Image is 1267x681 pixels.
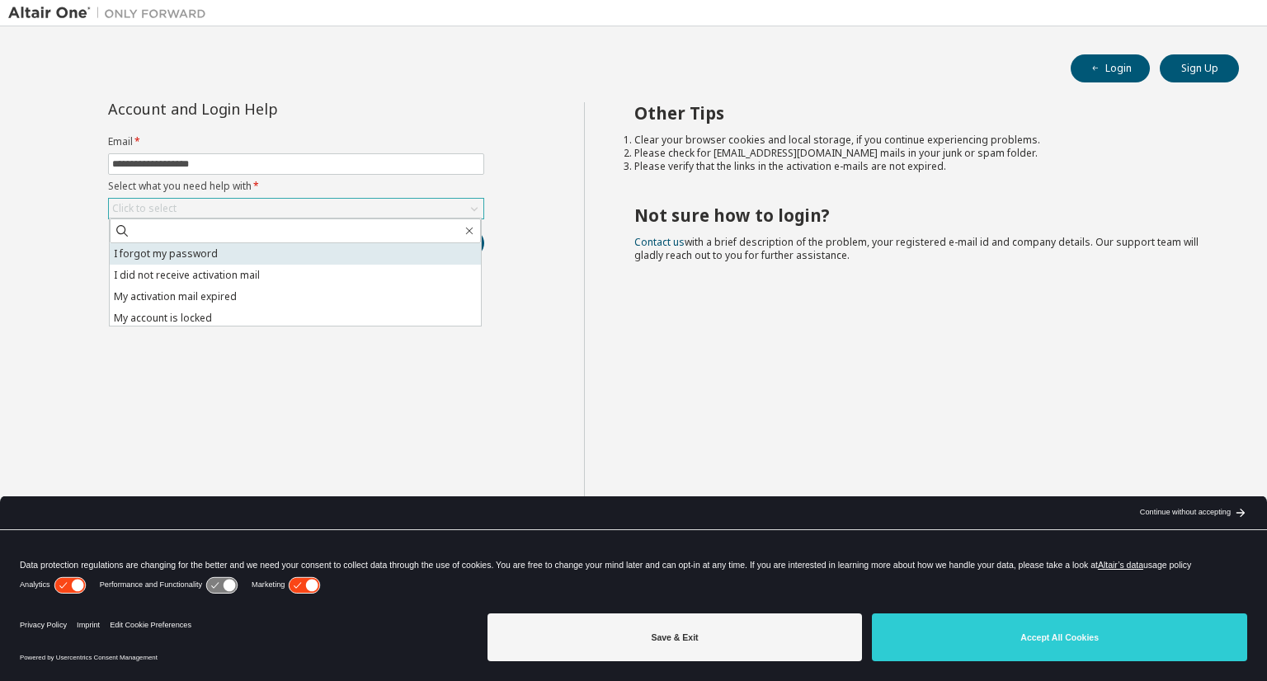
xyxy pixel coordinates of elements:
[110,243,481,265] li: I forgot my password
[634,160,1210,173] li: Please verify that the links in the activation e-mails are not expired.
[108,135,484,148] label: Email
[112,202,177,215] div: Click to select
[108,102,409,115] div: Account and Login Help
[108,180,484,193] label: Select what you need help with
[634,147,1210,160] li: Please check for [EMAIL_ADDRESS][DOMAIN_NAME] mails in your junk or spam folder.
[634,235,685,249] a: Contact us
[1071,54,1150,82] button: Login
[8,5,214,21] img: Altair One
[634,134,1210,147] li: Clear your browser cookies and local storage, if you continue experiencing problems.
[109,199,483,218] div: Click to select
[634,204,1210,226] h2: Not sure how to login?
[634,102,1210,124] h2: Other Tips
[634,235,1199,262] span: with a brief description of the problem, your registered e-mail id and company details. Our suppo...
[1160,54,1239,82] button: Sign Up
